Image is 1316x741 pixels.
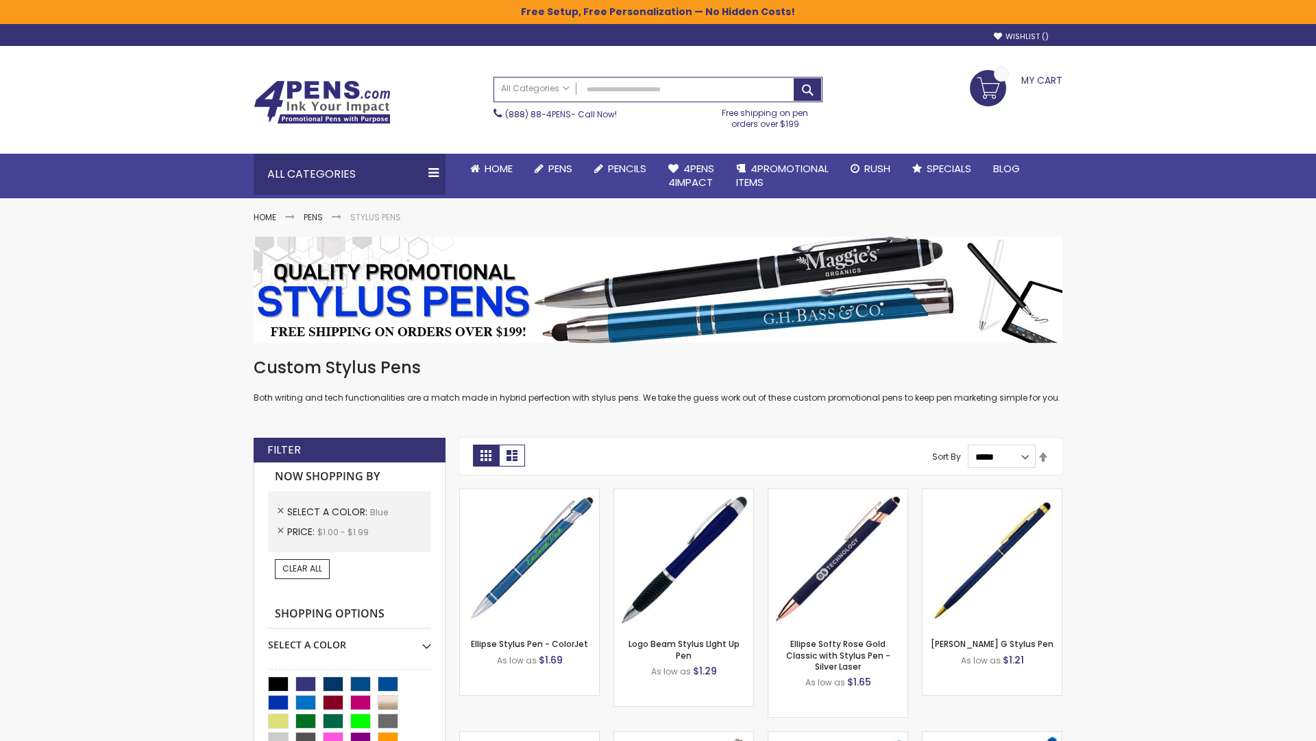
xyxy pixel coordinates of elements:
[768,489,907,628] img: Ellipse Softy Rose Gold Classic with Stylus Pen - Silver Laser-Blue
[471,638,588,650] a: Ellipse Stylus Pen - ColorJet
[485,161,513,176] span: Home
[864,161,890,176] span: Rush
[254,357,1062,404] div: Both writing and tech functionalities are a match made in hybrid perfection with stylus pens. We ...
[268,462,431,491] strong: Now Shopping by
[923,489,1062,500] a: Meryl G Stylus Pen-Blue
[927,161,971,176] span: Specials
[494,78,576,100] a: All Categories
[583,154,657,184] a: Pencils
[786,638,890,672] a: Ellipse Softy Rose Gold Classic with Stylus Pen - Silver Laser
[847,675,871,689] span: $1.65
[254,357,1062,379] h1: Custom Stylus Pens
[460,489,599,628] img: Ellipse Stylus Pen - ColorJet-Blue
[497,655,537,666] span: As low as
[254,80,391,124] img: 4Pens Custom Pens and Promotional Products
[287,505,370,519] span: Select A Color
[901,154,982,184] a: Specials
[268,628,431,652] div: Select A Color
[993,161,1020,176] span: Blog
[287,525,317,539] span: Price
[982,154,1031,184] a: Blog
[275,559,330,578] a: Clear All
[657,154,725,198] a: 4Pens4impact
[317,526,369,538] span: $1.00 - $1.99
[267,443,301,458] strong: Filter
[614,489,753,628] img: Logo Beam Stylus LIght Up Pen-Blue
[304,211,323,223] a: Pens
[994,32,1049,42] a: Wishlist
[736,161,829,189] span: 4PROMOTIONAL ITEMS
[614,489,753,500] a: Logo Beam Stylus LIght Up Pen-Blue
[651,666,691,677] span: As low as
[350,211,401,223] strong: Stylus Pens
[1003,653,1024,667] span: $1.21
[501,83,570,94] span: All Categories
[254,154,446,195] div: All Categories
[708,102,823,130] div: Free shipping on pen orders over $199
[668,161,714,189] span: 4Pens 4impact
[805,677,845,688] span: As low as
[931,638,1053,650] a: [PERSON_NAME] G Stylus Pen
[693,664,717,678] span: $1.29
[725,154,840,198] a: 4PROMOTIONALITEMS
[282,563,322,574] span: Clear All
[505,108,571,120] a: (888) 88-4PENS
[768,489,907,500] a: Ellipse Softy Rose Gold Classic with Stylus Pen - Silver Laser-Blue
[608,161,646,176] span: Pencils
[840,154,901,184] a: Rush
[459,154,524,184] a: Home
[460,489,599,500] a: Ellipse Stylus Pen - ColorJet-Blue
[254,211,276,223] a: Home
[932,451,961,462] label: Sort By
[524,154,583,184] a: Pens
[961,655,1001,666] span: As low as
[539,653,563,667] span: $1.69
[629,638,740,661] a: Logo Beam Stylus LIght Up Pen
[268,600,431,629] strong: Shopping Options
[923,489,1062,628] img: Meryl G Stylus Pen-Blue
[254,237,1062,343] img: Stylus Pens
[473,445,499,467] strong: Grid
[370,506,388,518] span: Blue
[548,161,572,176] span: Pens
[505,108,617,120] span: - Call Now!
